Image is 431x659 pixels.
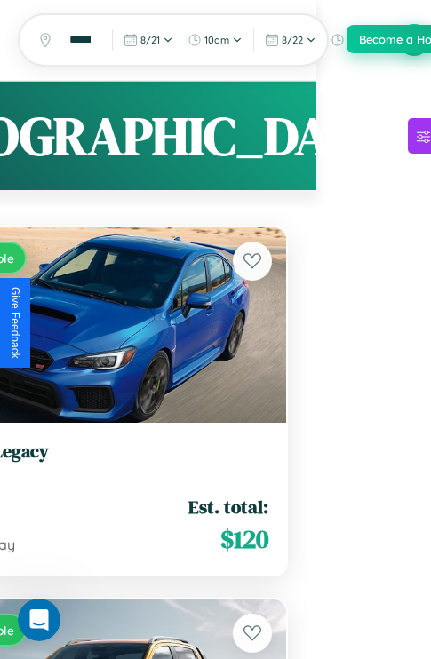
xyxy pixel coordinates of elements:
[118,29,179,51] button: 8/21
[259,29,322,51] button: 8/22
[282,34,303,46] span: 8 / 22
[204,34,229,46] span: 10am
[140,34,160,46] span: 8 / 21
[9,287,21,359] div: Give Feedback
[220,521,268,557] span: $ 120
[182,29,248,51] button: 10am
[188,494,268,520] span: Est. total:
[18,599,60,641] iframe: Intercom live chat
[325,29,391,51] button: 10am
